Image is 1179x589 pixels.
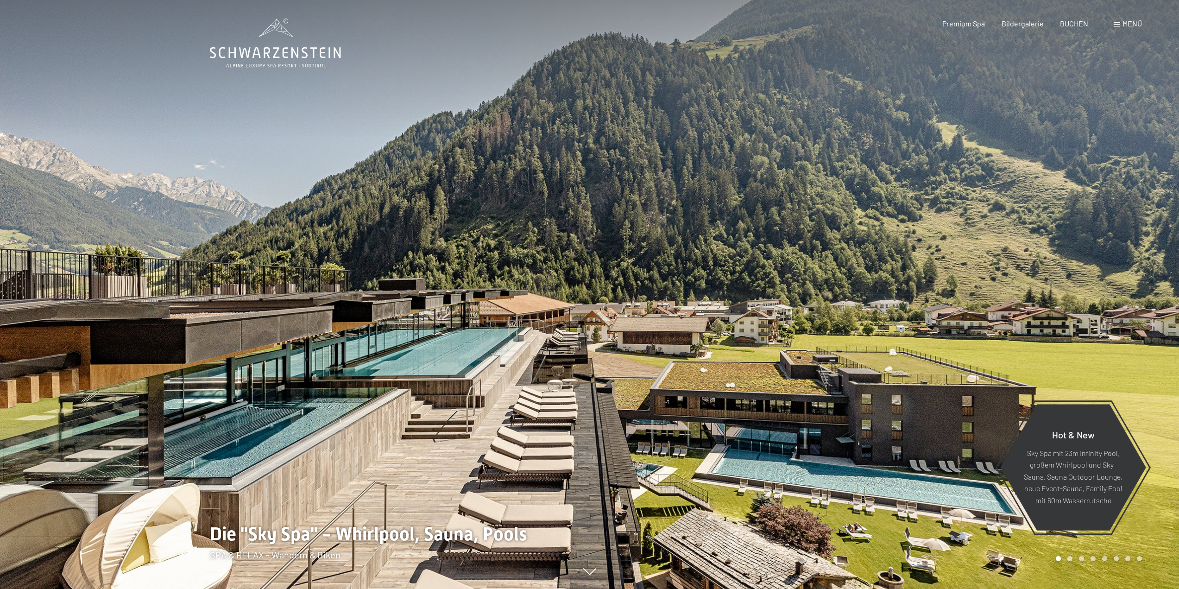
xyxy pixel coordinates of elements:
[942,19,985,28] a: Premium Spa
[1052,429,1095,440] span: Hot & New
[1002,19,1044,28] a: Bildergalerie
[1000,404,1147,531] a: Hot & New Sky Spa mit 23m Infinity Pool, großem Whirlpool und Sky-Sauna, Sauna Outdoor Lounge, ne...
[1114,556,1119,561] div: Carousel Page 6
[1137,556,1142,561] div: Carousel Page 8
[1102,556,1107,561] div: Carousel Page 5
[1091,556,1096,561] div: Carousel Page 4
[1056,556,1061,561] div: Carousel Page 1 (Current Slide)
[1125,556,1130,561] div: Carousel Page 7
[1053,556,1142,561] div: Carousel Pagination
[1067,556,1072,561] div: Carousel Page 2
[1060,19,1088,28] a: BUCHEN
[1122,19,1142,28] span: Menü
[1079,556,1084,561] div: Carousel Page 3
[1023,447,1123,506] p: Sky Spa mit 23m Infinity Pool, großem Whirlpool und Sky-Sauna, Sauna Outdoor Lounge, neue Event-S...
